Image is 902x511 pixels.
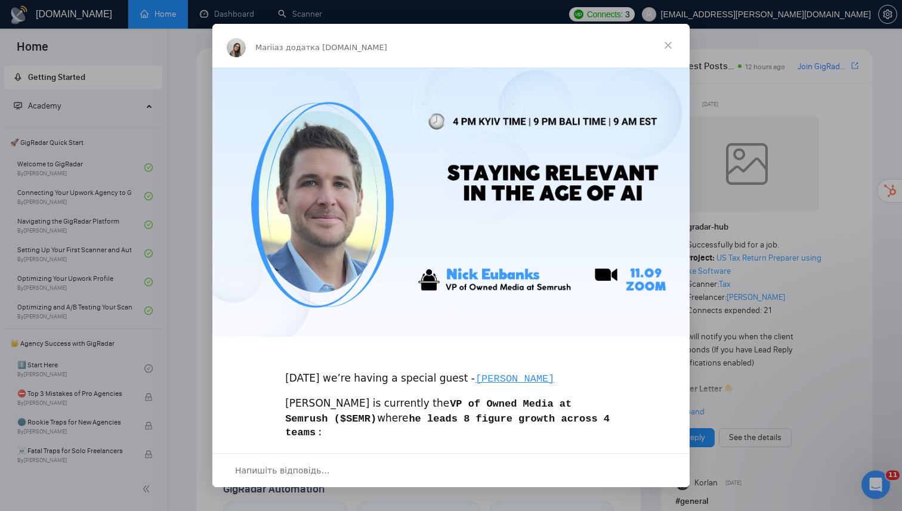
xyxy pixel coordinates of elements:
[227,38,246,57] img: Profile image for Mariia
[475,372,555,384] a: [PERSON_NAME]
[255,43,279,52] span: Mariia
[212,453,690,487] div: Відкрити бесіду й відповісти
[279,43,387,52] span: з додатка [DOMAIN_NAME]
[475,373,555,385] code: [PERSON_NAME]
[235,463,330,478] span: Напишіть відповідь…
[647,24,690,67] span: Закрити
[285,398,572,425] code: VP of Owned Media at Semrush ($SEMR)
[316,426,323,439] code: :
[285,357,617,386] div: [DATE] we’re having a special guest -
[285,397,617,440] div: [PERSON_NAME] is currently the where
[285,413,610,439] code: he leads 8 figure growth across 4 teams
